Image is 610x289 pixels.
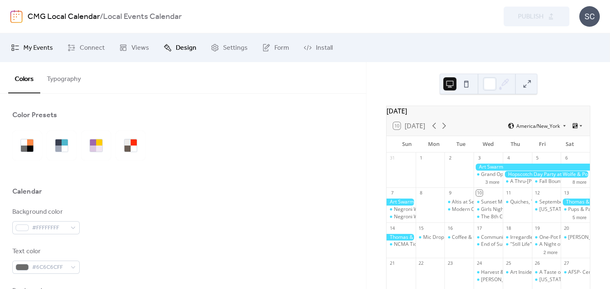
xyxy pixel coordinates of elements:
[481,269,560,276] div: Harvest & Harmony Cooking Class
[223,43,248,53] span: Settings
[539,241,600,248] div: A Night of Romantasy Gala
[447,225,453,231] div: 16
[510,269,578,276] div: Art Inside the Bottle: Devotion
[387,234,416,241] div: Thomas & Friends in the Garden at New Hope Valley Railway
[516,123,560,128] span: America/New_York
[274,43,289,53] span: Form
[131,43,149,53] span: Views
[569,178,590,185] button: 8 more
[556,136,583,153] div: Sat
[474,234,503,241] div: Community Yoga Flow With Corepower Yoga
[420,136,447,153] div: Mon
[8,62,40,93] button: Colors
[476,155,482,161] div: 3
[534,225,541,231] div: 19
[205,37,254,59] a: Settings
[387,206,416,213] div: Negroni Week Kickoff Event
[447,190,453,196] div: 9
[529,136,556,153] div: Fri
[474,206,503,213] div: Girls Night Out
[563,190,569,196] div: 13
[297,37,339,59] a: Install
[476,225,482,231] div: 17
[534,190,541,196] div: 12
[510,199,577,206] div: Quiches, Tarts, Pies ... Oh My!
[394,241,443,248] div: NCMA Tidewater Tea
[510,234,569,241] div: Irregardless' 2005 Dinner
[444,234,474,241] div: Coffee & Culture
[474,269,503,276] div: Harvest & Harmony Cooking Class
[534,155,541,161] div: 5
[505,190,511,196] div: 11
[316,43,333,53] span: Install
[418,190,424,196] div: 8
[474,199,503,206] div: Sunset Music Series
[579,6,600,27] div: SC
[476,190,482,196] div: 10
[61,37,111,59] a: Connect
[28,9,100,25] a: CMG Local Calendar
[561,206,590,213] div: Pups & Pastries
[481,206,515,213] div: Girls Night Out
[416,234,445,241] div: Mic Drop Club
[389,155,395,161] div: 31
[481,234,582,241] div: Community Yoga Flow With Corepower Yoga
[393,136,420,153] div: Sun
[80,43,105,53] span: Connect
[452,206,585,213] div: Modern Calligraphy for Beginners at W.E.L.D. Wine & Beer
[505,225,511,231] div: 18
[389,190,395,196] div: 7
[568,206,604,213] div: Pups & Pastries
[10,10,23,23] img: logo
[12,187,42,197] div: Calendar
[452,199,521,206] div: Altis at Serenity Sangria Social
[474,164,590,171] div: Art Swarm
[113,37,155,59] a: Views
[32,223,67,233] span: #FFFFFFFF
[418,155,424,161] div: 1
[532,276,561,283] div: North Carolina FC vs. Miami FC: Fall Fest/State Fair/College Night
[12,247,78,257] div: Text color
[452,234,490,241] div: Coffee & Culture
[394,213,457,220] div: Negroni Week Kickoff Event
[157,37,203,59] a: Design
[563,260,569,266] div: 27
[503,178,532,185] div: A Thru-Hiker’s Journey on the Pacific Crest Trail
[5,37,59,59] a: My Events
[387,106,590,116] div: [DATE]
[394,206,457,213] div: Negroni Week Kickoff Event
[532,178,561,185] div: Fall Bounty Macarons
[503,171,590,178] div: Hopscotch Day Party at Wolfe & Porter
[563,155,569,161] div: 6
[447,155,453,161] div: 2
[32,263,67,273] span: #6C6C6CFF
[534,260,541,266] div: 26
[539,199,600,206] div: September Apples Aplenty
[447,136,474,153] div: Tue
[40,62,87,92] button: Typography
[176,43,196,53] span: Design
[481,199,527,206] div: Sunset Music Series
[100,9,103,25] b: /
[474,171,503,178] div: Grand Opening and Art Swarm Kickoff
[12,110,57,120] div: Color Presets
[256,37,295,59] a: Form
[423,234,456,241] div: Mic Drop Club
[481,241,558,248] div: End of Summer Cast Iron Cooking
[474,136,502,153] div: Wed
[561,199,590,206] div: Thomas & Friends in the Garden at New Hope Valley Railway
[387,213,416,220] div: Negroni Week Kickoff Event
[503,199,532,206] div: Quiches, Tarts, Pies ... Oh My!
[563,225,569,231] div: 20
[532,269,561,276] div: A Taste of Dim Sum
[474,213,503,220] div: The 8th Continent with Dr. Meg Lowman
[540,248,561,255] button: 2 more
[502,136,529,153] div: Thu
[476,260,482,266] div: 24
[532,199,561,206] div: September Apples Aplenty
[444,199,474,206] div: Altis at Serenity Sangria Social
[23,43,53,53] span: My Events
[505,260,511,266] div: 25
[103,9,182,25] b: Local Events Calendar
[482,178,503,185] button: 3 more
